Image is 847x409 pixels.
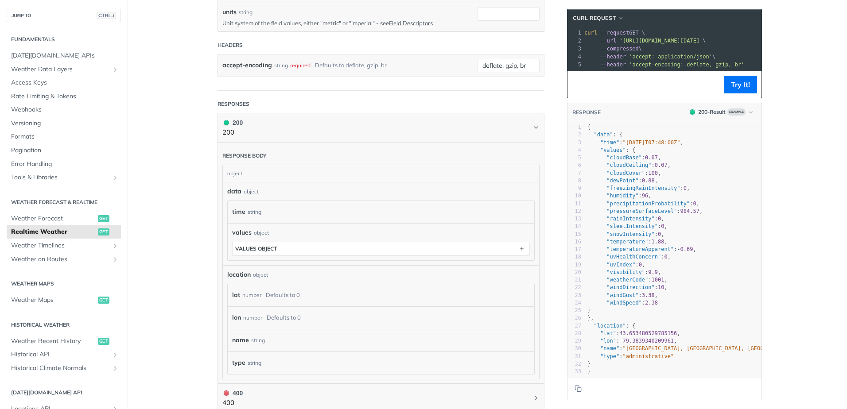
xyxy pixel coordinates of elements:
[567,284,581,291] div: 22
[567,45,583,53] div: 3
[567,231,581,238] div: 15
[587,124,591,130] span: {
[98,215,109,222] span: get
[7,117,121,130] a: Versioning
[587,177,658,184] span: : ,
[11,255,109,264] span: Weather on Routes
[567,162,581,169] div: 6
[724,76,757,93] button: Try It!
[584,46,642,52] span: \
[587,277,668,283] span: : ,
[600,345,619,351] span: "name"
[98,297,109,304] span: get
[222,19,464,27] p: Unit system of the field values, either "metric" or "imperial" - see
[573,14,616,22] span: cURL Request
[232,289,240,301] label: lat
[532,124,540,131] svg: Chevron
[11,105,119,114] span: Webhooks
[587,131,623,138] span: : {
[290,59,311,72] div: required
[572,78,584,91] button: Copy to clipboard
[684,185,687,191] span: 0
[567,276,581,284] div: 21
[222,118,540,138] button: 200 200200
[587,147,635,153] span: : {
[567,29,583,37] div: 1
[594,131,613,138] span: "data"
[112,174,119,181] button: Show subpages for Tools & Libraries
[274,59,288,72] div: string
[11,65,109,74] span: Weather Data Layers
[584,38,706,44] span: \
[567,131,581,139] div: 2
[7,225,121,239] a: Realtime Weatherget
[587,284,668,290] span: : ,
[587,361,591,367] span: }
[7,280,121,288] h2: Weather Maps
[639,262,642,268] span: 0
[112,365,119,372] button: Show subpages for Historical Climate Normals
[587,368,591,374] span: }
[98,338,109,345] span: get
[600,147,626,153] span: "values"
[642,292,655,298] span: 3.38
[567,53,583,61] div: 4
[232,228,252,237] span: values
[685,108,757,116] button: 200200-ResultExample
[658,284,664,290] span: 10
[567,292,581,299] div: 23
[227,270,251,279] span: location
[600,54,626,60] span: --header
[567,208,581,215] div: 12
[223,165,537,182] div: object
[227,187,241,196] span: data
[623,338,674,344] span: 79.3839340209961
[606,239,648,245] span: "temperature"
[567,238,581,246] div: 16
[567,215,581,223] div: 13
[570,14,627,23] button: cURL Request
[112,66,119,73] button: Show subpages for Weather Data Layers
[606,300,641,306] span: "windSpeed"
[567,307,581,314] div: 25
[7,348,121,361] a: Historical APIShow subpages for Historical API
[587,353,674,359] span: :
[222,388,540,408] button: 400 400400
[567,123,581,131] div: 1
[606,162,651,168] span: "cloudCeiling"
[11,51,119,60] span: [DATE][DOMAIN_NAME] APIs
[242,289,261,301] div: number
[7,90,121,103] a: Rate Limiting & Tokens
[567,223,581,230] div: 14
[11,214,96,223] span: Weather Forecast
[7,198,121,206] h2: Weather Forecast & realtime
[224,390,229,396] span: 400
[112,242,119,249] button: Show subpages for Weather Timelines
[606,231,654,237] span: "snowIntensity"
[587,185,690,191] span: : ,
[218,41,243,49] div: Headers
[606,223,658,229] span: "sleetIntensity"
[584,30,645,36] span: GET \
[222,388,243,398] div: 400
[11,337,96,346] span: Weather Recent History
[11,350,109,359] span: Historical API
[606,262,635,268] span: "uvIndex"
[652,277,664,283] span: 1001
[567,154,581,162] div: 5
[232,334,249,347] label: name
[661,223,664,229] span: 0
[7,171,121,184] a: Tools & LibrariesShow subpages for Tools & Libraries
[606,208,677,214] span: "pressureSurfaceLevel"
[243,311,262,324] div: number
[587,254,671,260] span: : ,
[619,338,622,344] span: -
[623,139,680,146] span: "[DATE]T07:48:00Z"
[7,63,121,76] a: Weather Data LayersShow subpages for Weather Data Layers
[7,158,121,171] a: Error Handling
[587,330,680,336] span: : ,
[587,154,661,161] span: : ,
[600,353,619,359] span: "type"
[266,289,300,301] div: Defaults to 0
[587,193,652,199] span: : ,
